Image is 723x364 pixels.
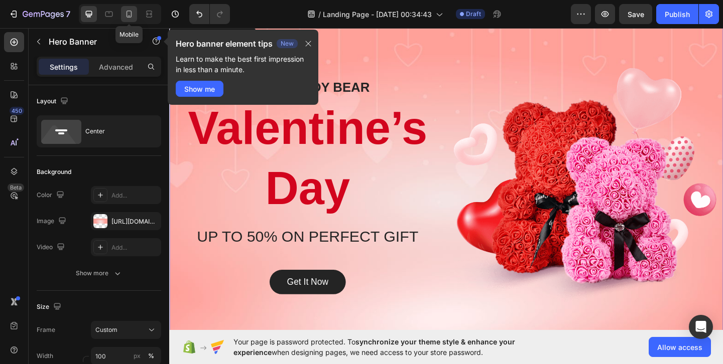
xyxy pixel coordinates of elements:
span: Draft [466,10,481,19]
label: Frame [37,325,55,334]
label: Width [37,351,53,360]
span: Allow access [657,342,702,352]
button: Allow access [649,337,711,357]
p: 7 [66,8,70,20]
div: Undo/Redo [189,4,230,24]
button: Publish [656,4,698,24]
p: Settings [50,62,78,72]
span: synchronize your theme style & enhance your experience [233,337,515,356]
img: Alt Image [309,45,595,303]
span: Landing Page - [DATE] 00:34:43 [323,9,432,20]
div: 450 [10,107,24,115]
div: Add... [111,243,159,252]
div: Background [37,167,71,176]
button: 7 [4,4,75,24]
div: Video [37,241,67,254]
p: Hero Banner [49,36,134,48]
div: % [148,351,154,360]
div: [URL][DOMAIN_NAME] [111,217,159,226]
span: Your page is password protected. To when designing pages, we need access to your store password. [233,336,554,357]
div: Color [37,189,66,202]
button: Custom [91,321,161,339]
div: Publish [665,9,690,20]
iframe: Design area [169,27,723,331]
div: Hero Banner [13,4,53,13]
button: % [131,350,143,362]
div: Beta [8,184,24,192]
button: Save [619,4,652,24]
div: Add... [111,191,159,200]
div: Image [37,215,68,228]
button: Show more [37,264,161,282]
div: Size [37,300,63,314]
div: px [134,351,141,360]
div: Center [85,120,147,143]
span: Save [628,10,644,19]
p: Advanced [99,62,133,72]
div: Layout [37,95,70,108]
div: Show more [76,268,123,278]
button: px [145,350,157,362]
div: Open Intercom Messenger [689,315,713,339]
span: Custom [95,325,117,334]
span: / [318,9,321,20]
